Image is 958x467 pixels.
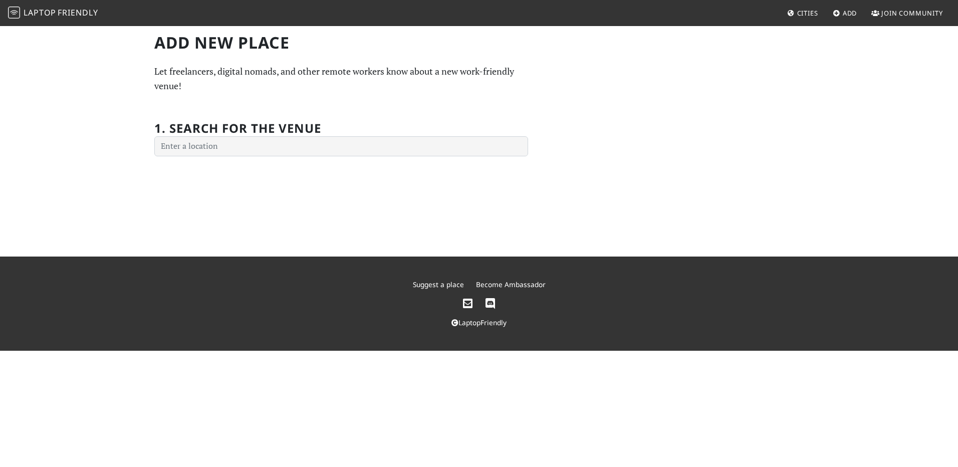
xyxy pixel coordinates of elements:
span: Laptop [24,7,56,18]
a: Cities [783,4,822,22]
span: Join Community [881,9,943,18]
p: Let freelancers, digital nomads, and other remote workers know about a new work-friendly venue! [154,64,528,93]
span: Add [843,9,857,18]
span: Friendly [58,7,98,18]
a: Join Community [867,4,947,22]
a: Suggest a place [413,280,464,289]
input: Enter a location [154,136,528,156]
a: Add [829,4,861,22]
a: LaptopFriendly LaptopFriendly [8,5,98,22]
a: LaptopFriendly [451,318,507,327]
h2: 1. Search for the venue [154,121,321,136]
span: Cities [797,9,818,18]
h1: Add new Place [154,33,528,52]
a: Become Ambassador [476,280,546,289]
img: LaptopFriendly [8,7,20,19]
